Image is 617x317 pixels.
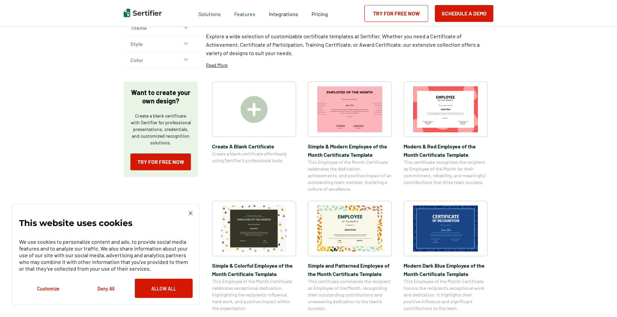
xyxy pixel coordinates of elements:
[312,9,328,17] a: Pricing
[206,32,493,57] p: Explore a wide selection of customizable certificate templates at Sertifier. Whether you need a C...
[19,238,193,272] p: We use cookies to personalize content and ads, to provide social media features and to analyze ou...
[404,201,488,312] a: Modern Dark Blue Employee of the Month Certificate TemplateModern Dark Blue Employee of the Month...
[413,206,478,252] img: Modern Dark Blue Employee of the Month Certificate Template
[135,279,193,298] button: Allow All
[19,279,77,298] button: Customize
[241,96,268,123] img: Create A Blank Certificate
[308,142,392,159] span: Simple & Modern Employee of the Month Certificate Template
[404,278,488,312] span: This Employee of the Month Certificate honors the recipient’s exceptional work and dedication. It...
[77,279,135,298] button: Deny All
[189,211,193,215] img: Cookie Popup Close
[404,142,488,159] span: Modern & Red Employee of the Month Certificate Template
[269,9,298,17] a: Integrations
[212,278,296,312] span: This Employee of the Month Certificate celebrates exceptional dedication, highlighting the recipi...
[364,5,428,22] a: Try for Free Now
[308,261,392,278] span: Simple and Patterned Employee of the Month Certificate Template
[234,9,255,17] span: Features
[212,201,296,312] a: Simple & Colorful Employee of the Month Certificate TemplateSimple & Colorful Employee of the Mon...
[130,153,191,170] a: Try for Free Now
[269,11,298,17] span: Integrations
[308,82,392,192] a: Simple & Modern Employee of the Month Certificate TemplateSimple & Modern Employee of the Month C...
[206,62,228,69] p: Read More
[19,220,132,226] p: This website uses cookies
[435,5,493,22] button: Schedule a Demo
[312,11,328,17] span: Pricing
[413,86,478,132] img: Modern & Red Employee of the Month Certificate Template
[124,52,198,68] button: Color
[212,150,296,164] span: Create a blank certificate effortlessly using Sertifier’s professional tools.
[404,159,488,186] span: This certificate recognizes the recipient as Employee of the Month for their commitment, reliabil...
[212,142,296,150] span: Create A Blank Certificate
[404,82,488,192] a: Modern & Red Employee of the Month Certificate TemplateModern & Red Employee of the Month Certifi...
[317,86,382,132] img: Simple & Modern Employee of the Month Certificate Template
[130,88,191,105] p: Want to create your own design?
[212,261,296,278] span: Simple & Colorful Employee of the Month Certificate Template
[130,112,191,146] p: Create a blank certificate with Sertifier for professional presentations, credentials, and custom...
[124,9,162,17] img: Sertifier | Digital Credentialing Platform
[404,261,488,278] span: Modern Dark Blue Employee of the Month Certificate Template
[308,201,392,312] a: Simple and Patterned Employee of the Month Certificate TemplateSimple and Patterned Employee of t...
[198,9,221,17] span: Solutions
[308,278,392,312] span: This certificate commends the recipient as Employee of the Month, recognizing their outstanding c...
[317,206,382,252] img: Simple and Patterned Employee of the Month Certificate Template
[124,36,198,52] button: Style
[221,206,287,252] img: Simple & Colorful Employee of the Month Certificate Template
[124,20,198,36] button: Theme
[308,159,392,192] span: This Employee of the Month Certificate celebrates the dedication, achievements, and positive impa...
